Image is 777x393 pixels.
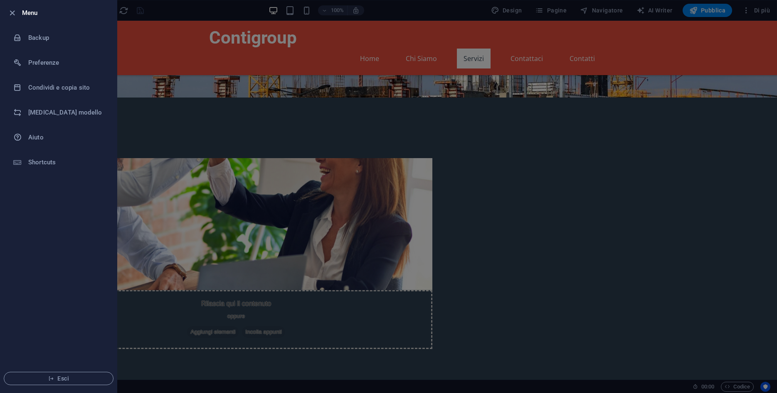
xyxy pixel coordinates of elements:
[28,33,105,43] h6: Backup
[28,83,105,93] h6: Condividi e copia sito
[28,107,105,117] h6: [MEDICAL_DATA] modello
[28,132,105,142] h6: Aiuto
[7,269,399,328] div: Rilascia qui il contenuto
[209,305,252,317] span: Incolla appunti
[22,8,110,18] h6: Menu
[11,375,106,382] span: Esci
[0,125,117,150] a: Aiuto
[154,305,205,317] span: Aggiungi elementi
[28,58,105,68] h6: Preferenze
[28,157,105,167] h6: Shortcuts
[4,372,113,385] button: Esci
